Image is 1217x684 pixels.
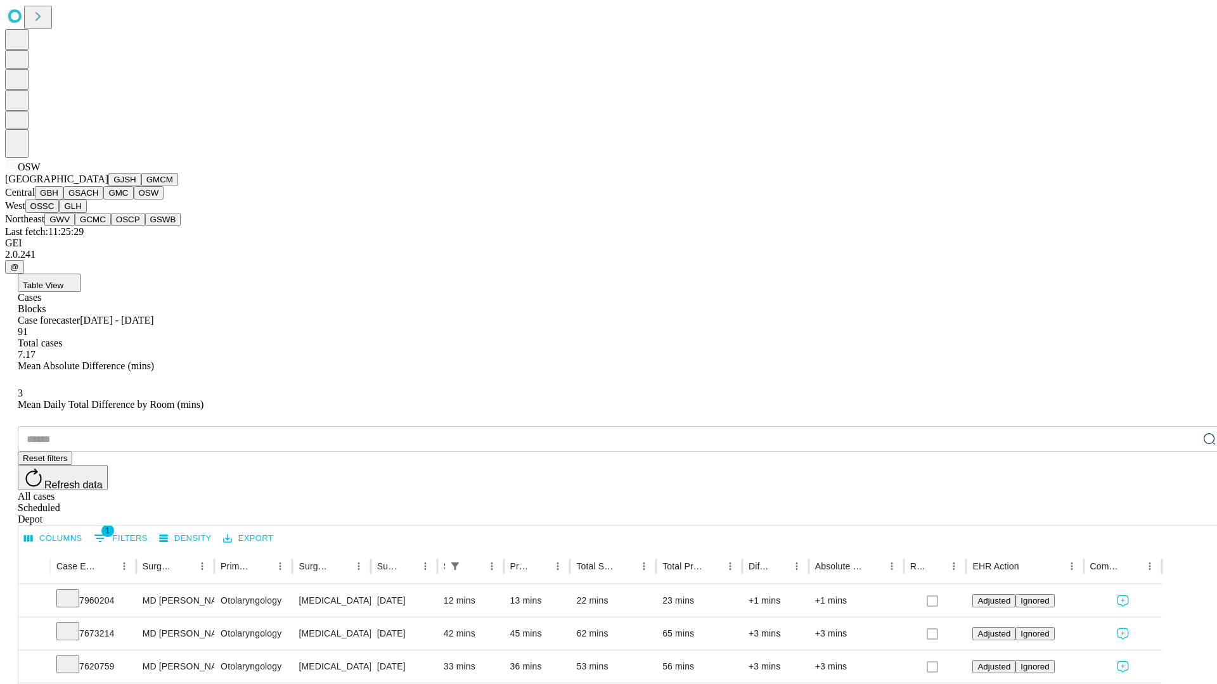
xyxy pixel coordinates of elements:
span: 7.17 [18,349,35,360]
span: Refresh data [44,479,103,490]
button: Sort [332,557,350,575]
div: 65 mins [662,617,736,650]
button: Menu [271,557,289,575]
span: Adjusted [977,662,1010,671]
div: +1 mins [749,585,802,617]
div: Surgery Name [299,561,330,571]
button: GSWB [145,213,181,226]
div: [MEDICAL_DATA] INSERTION TUBE [MEDICAL_DATA] [299,650,364,683]
div: Resolved in EHR [910,561,927,571]
div: [DATE] [377,617,431,650]
div: [MEDICAL_DATA] UNDER AGE [DEMOGRAPHIC_DATA] [299,617,364,650]
button: GLH [59,199,86,213]
button: GSACH [63,186,103,199]
button: Export [220,529,276,548]
button: Menu [483,557,501,575]
button: GCMC [75,213,111,226]
div: 53 mins [576,650,650,683]
div: EHR Action [972,561,1019,571]
span: Adjusted [977,596,1010,605]
button: Expand [25,590,44,612]
span: Ignored [1021,596,1049,605]
div: Absolute Difference [815,561,864,571]
button: Refresh data [18,465,108,490]
span: Table View [23,281,63,290]
button: Expand [25,623,44,645]
span: [GEOGRAPHIC_DATA] [5,174,108,184]
div: [MEDICAL_DATA] INSERTION TUBE [MEDICAL_DATA] [299,585,364,617]
span: @ [10,262,19,272]
button: Show filters [446,557,464,575]
button: Sort [465,557,483,575]
div: Otolaryngology [221,585,286,617]
div: 62 mins [576,617,650,650]
button: Sort [1123,557,1141,575]
div: Otolaryngology [221,617,286,650]
div: Difference [749,561,769,571]
div: 1 active filter [446,557,464,575]
div: +3 mins [749,617,802,650]
span: Mean Absolute Difference (mins) [18,360,154,371]
div: 7960204 [56,585,130,617]
span: 91 [18,326,28,337]
span: Total cases [18,338,62,348]
button: Menu [350,557,368,575]
div: 22 mins [576,585,650,617]
div: Scheduled In Room Duration [444,561,445,571]
span: [DATE] - [DATE] [80,315,153,326]
button: GJSH [108,173,141,186]
span: OSW [18,161,41,172]
button: Table View [18,274,81,292]
button: Reset filters [18,452,72,465]
div: 42 mins [444,617,498,650]
button: GBH [35,186,63,199]
button: OSSC [25,199,60,213]
button: Adjusted [972,627,1015,640]
div: 36 mins [510,650,564,683]
div: Primary Service [221,561,252,571]
span: Northeast [5,213,44,224]
button: Sort [399,557,416,575]
button: @ [5,260,24,274]
button: Menu [115,557,133,575]
button: OSCP [111,213,145,226]
span: Ignored [1021,629,1049,638]
button: Menu [945,557,963,575]
button: Sort [770,557,788,575]
div: [DATE] [377,585,431,617]
span: 1 [101,524,114,537]
div: Otolaryngology [221,650,286,683]
button: Adjusted [972,594,1015,607]
span: Mean Daily Total Difference by Room (mins) [18,399,203,410]
button: Select columns [21,529,86,548]
span: Case forecaster [18,315,80,326]
div: 33 mins [444,650,498,683]
button: Menu [1063,557,1081,575]
button: Show filters [91,528,151,548]
span: Last fetch: 11:25:29 [5,226,84,237]
span: West [5,200,25,211]
button: Menu [416,557,434,575]
button: Ignored [1015,627,1054,640]
button: Ignored [1015,594,1054,607]
button: Sort [254,557,271,575]
button: GWV [44,213,75,226]
div: 45 mins [510,617,564,650]
div: 23 mins [662,585,736,617]
div: 56 mins [662,650,736,683]
div: Case Epic Id [56,561,96,571]
button: Adjusted [972,660,1015,673]
div: MD [PERSON_NAME] [PERSON_NAME] Md [143,585,208,617]
div: GEI [5,237,1212,249]
span: Adjusted [977,629,1010,638]
div: [DATE] [377,650,431,683]
button: Menu [193,557,211,575]
button: Menu [635,557,653,575]
div: Predicted In Room Duration [510,561,531,571]
button: Sort [1021,557,1038,575]
button: OSW [134,186,164,199]
div: Total Predicted Duration [662,561,702,571]
button: GMCM [141,173,178,186]
div: MD [PERSON_NAME] [PERSON_NAME] Md [143,617,208,650]
button: Menu [883,557,901,575]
